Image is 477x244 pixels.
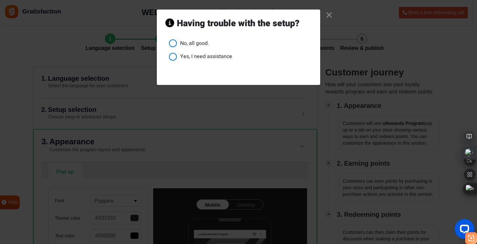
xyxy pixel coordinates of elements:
strong: Having trouble with the setup? [177,18,300,29]
li: No, all good. [169,39,312,48]
iframe: LiveChat chat widget [449,216,477,244]
a: × [326,12,333,18]
li: Yes, I need assistance [169,52,312,61]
